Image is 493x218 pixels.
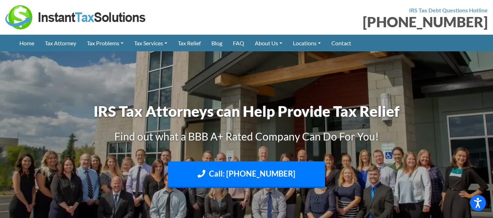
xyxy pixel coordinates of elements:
a: Contact [326,35,356,51]
div: [PHONE_NUMBER] [252,15,488,29]
a: Tax Relief [173,35,206,51]
a: Instant Tax Solutions Logo [5,13,146,20]
a: Tax Services [129,35,173,51]
img: Instant Tax Solutions Logo [5,5,146,29]
strong: IRS Tax Debt Questions Hotline [409,7,488,13]
a: Tax Problems [82,35,129,51]
a: About Us [249,35,288,51]
a: Blog [206,35,228,51]
a: Tax Attorney [40,35,82,51]
a: Call: [PHONE_NUMBER] [168,161,325,188]
h3: Find out what a BBB A+ Rated Company Can Do For You! [51,129,443,144]
a: FAQ [228,35,249,51]
a: Locations [288,35,326,51]
h1: IRS Tax Attorneys can Help Provide Tax Relief [51,101,443,122]
a: Home [14,35,40,51]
